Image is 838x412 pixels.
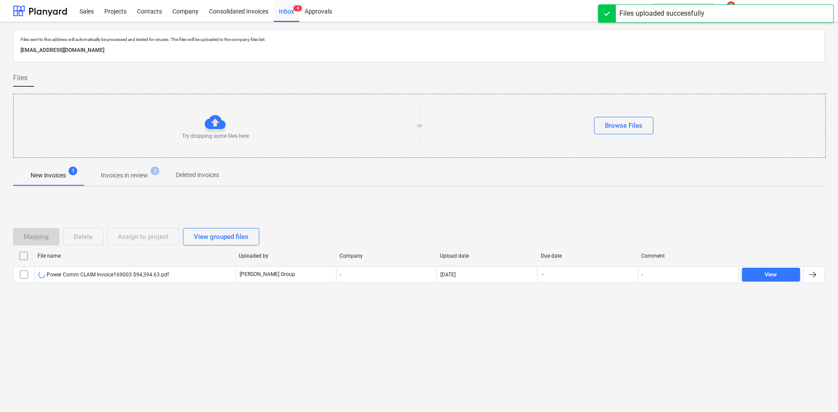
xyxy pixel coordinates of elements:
[742,268,800,282] button: View
[440,253,534,259] div: Upload date
[182,133,249,140] p: Try dropping some files here
[13,73,27,83] span: Files
[240,271,295,278] p: [PERSON_NAME] Group
[194,231,248,242] div: View grouped files
[765,270,777,280] div: View
[642,272,643,278] div: -
[619,8,704,19] div: Files uploaded successfully
[605,120,642,131] div: Browse Files
[101,171,148,180] p: Invoices in review
[176,170,219,180] p: Deleted invoices
[151,167,159,175] span: 3
[183,228,259,245] button: View grouped files
[293,5,302,11] span: 4
[440,272,456,278] div: [DATE]
[38,271,169,278] div: Power Comm CLAIM Invoice169003 $94,394.63.pdf
[21,46,817,55] p: [EMAIL_ADDRESS][DOMAIN_NAME]
[340,253,433,259] div: Company
[336,268,436,282] div: -
[13,94,826,158] div: Try dropping some files hereorBrowse Files
[69,167,77,175] span: 1
[417,122,422,129] p: or
[541,253,635,259] div: Due date
[794,370,838,412] iframe: Chat Widget
[38,271,45,278] div: OCR in progress
[38,253,232,259] div: File name
[239,253,333,259] div: Uploaded by
[31,171,66,180] p: New invoices
[594,117,653,134] button: Browse Files
[21,37,817,42] p: Files sent to this address will automatically be processed and tested for viruses. The files will...
[641,253,735,259] div: Comment
[541,271,544,278] span: -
